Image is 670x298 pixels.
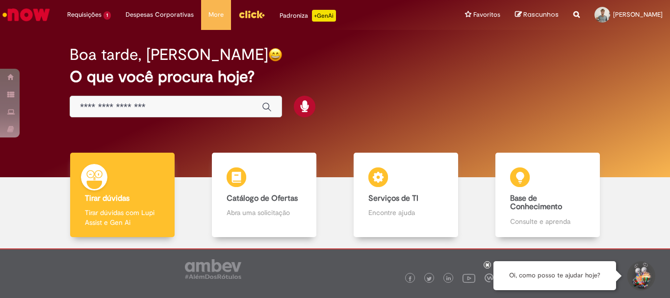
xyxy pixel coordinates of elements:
[103,11,111,20] span: 1
[477,153,618,238] a: Base de Conhecimento Consulte e aprenda
[473,10,500,20] span: Favoritos
[85,208,159,227] p: Tirar dúvidas com Lupi Assist e Gen Ai
[227,193,298,203] b: Catálogo de Ofertas
[208,10,224,20] span: More
[368,208,443,217] p: Encontre ajuda
[126,10,194,20] span: Despesas Corporativas
[268,48,283,62] img: happy-face.png
[408,276,412,281] img: logo_footer_facebook.png
[1,5,52,25] img: ServiceNow
[510,193,562,212] b: Base de Conhecimento
[238,7,265,22] img: click_logo_yellow_360x200.png
[70,68,600,85] h2: O que você procura hoje?
[185,259,241,279] img: logo_footer_ambev_rotulo_gray.png
[485,273,493,282] img: logo_footer_workplace.png
[368,193,418,203] b: Serviços de TI
[312,10,336,22] p: +GenAi
[193,153,335,238] a: Catálogo de Ofertas Abra uma solicitação
[515,10,559,20] a: Rascunhos
[427,276,432,281] img: logo_footer_twitter.png
[463,271,475,284] img: logo_footer_youtube.png
[510,217,585,226] p: Consulte e aprenda
[52,153,193,238] a: Tirar dúvidas Tirar dúvidas com Lupi Assist e Gen Ai
[280,10,336,22] div: Padroniza
[626,261,655,291] button: Iniciar Conversa de Suporte
[70,46,268,63] h2: Boa tarde, [PERSON_NAME]
[85,193,129,203] b: Tirar dúvidas
[523,10,559,19] span: Rascunhos
[67,10,102,20] span: Requisições
[446,276,451,282] img: logo_footer_linkedin.png
[227,208,301,217] p: Abra uma solicitação
[493,261,616,290] div: Oi, como posso te ajudar hoje?
[613,10,663,19] span: [PERSON_NAME]
[335,153,477,238] a: Serviços de TI Encontre ajuda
